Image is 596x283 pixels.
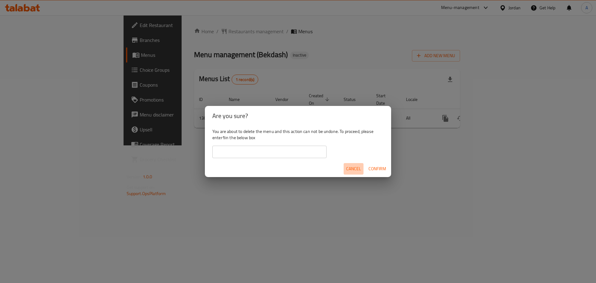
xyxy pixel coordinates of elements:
[223,134,225,142] b: 1
[368,165,386,173] span: Confirm
[346,165,361,173] span: Cancel
[344,163,363,175] button: Cancel
[212,111,384,121] h2: Are you sure?
[205,126,391,161] div: You are about to delete the menu and this action can not be undone. To proceed, please enter in t...
[366,163,389,175] button: Confirm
